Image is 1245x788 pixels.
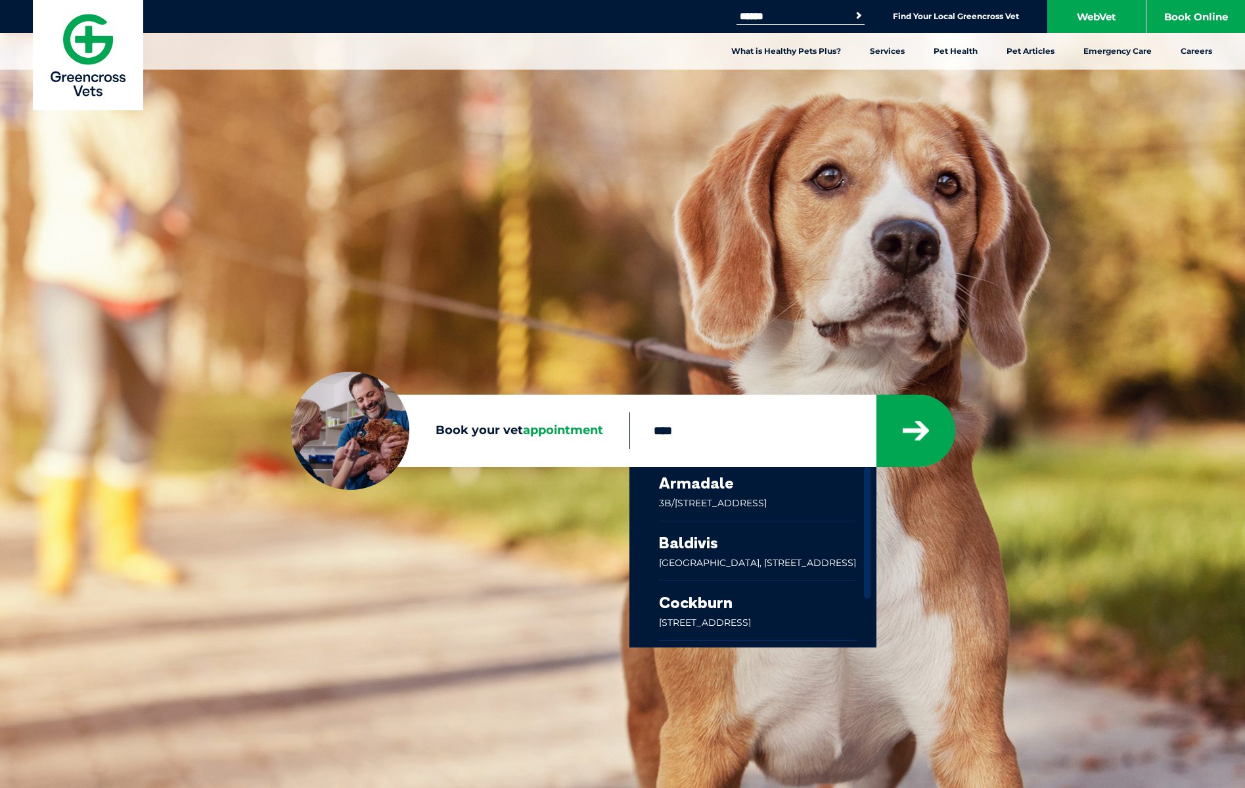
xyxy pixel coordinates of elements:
[717,33,855,70] a: What is Healthy Pets Plus?
[852,9,865,22] button: Search
[523,423,603,437] span: appointment
[919,33,992,70] a: Pet Health
[893,11,1019,22] a: Find Your Local Greencross Vet
[855,33,919,70] a: Services
[291,421,629,441] label: Book your vet
[992,33,1069,70] a: Pet Articles
[1166,33,1227,70] a: Careers
[1069,33,1166,70] a: Emergency Care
